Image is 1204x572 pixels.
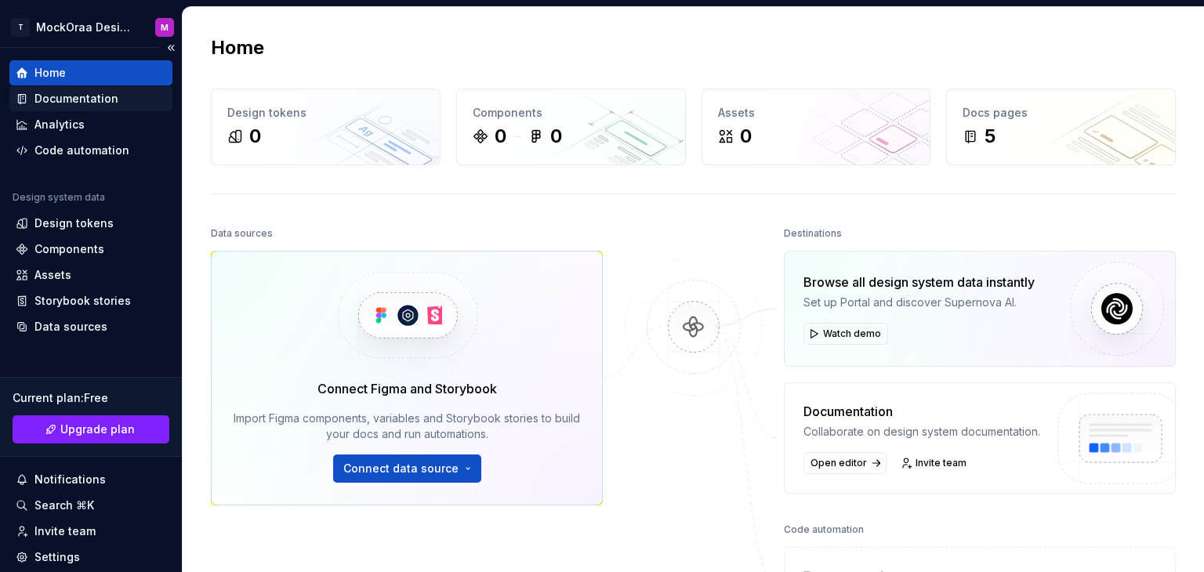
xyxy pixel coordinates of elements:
a: Design tokens0 [211,89,441,165]
div: Components [34,241,104,257]
div: Storybook stories [34,293,131,309]
div: Code automation [784,519,864,541]
div: Code automation [34,143,129,158]
div: Destinations [784,223,842,244]
a: Documentation [9,86,172,111]
a: Assets [9,262,172,288]
a: Components00 [456,89,686,165]
button: Collapse sidebar [160,37,182,59]
div: Import Figma components, variables and Storybook stories to build your docs and run automations. [234,411,580,442]
div: 0 [495,124,506,149]
div: Data sources [211,223,273,244]
button: Notifications [9,467,172,492]
div: Assets [718,105,915,121]
span: Invite team [916,457,966,469]
button: TMockOraa Design MateralsM [3,10,179,44]
div: Collaborate on design system documentation. [803,424,1040,440]
div: Connect Figma and Storybook [317,379,497,398]
div: Documentation [803,402,1040,421]
div: Analytics [34,117,85,132]
a: Docs pages5 [946,89,1176,165]
a: Storybook stories [9,288,172,313]
button: Search ⌘K [9,493,172,518]
a: Invite team [896,452,974,474]
a: Code automation [9,138,172,163]
div: Documentation [34,91,118,107]
div: Components [473,105,669,121]
a: Components [9,237,172,262]
a: Home [9,60,172,85]
div: MockOraa Design Materals [36,20,136,35]
div: 0 [550,124,562,149]
div: M [161,21,169,34]
a: Invite team [9,519,172,544]
span: Upgrade plan [60,422,135,437]
div: Data sources [34,319,107,335]
span: Watch demo [823,328,881,340]
a: Assets0 [702,89,931,165]
div: Invite team [34,523,96,539]
button: Connect data source [333,454,481,483]
a: Settings [9,545,172,570]
a: Open editor [803,452,887,474]
div: Current plan : Free [13,390,169,406]
div: Docs pages [963,105,1159,121]
div: 0 [740,124,752,149]
span: Connect data source [343,461,459,476]
button: Watch demo [803,323,888,345]
div: Search ⌘K [34,498,94,513]
div: T [11,18,30,37]
div: Notifications [34,472,106,487]
div: Settings [34,549,80,565]
a: Analytics [9,112,172,137]
div: Browse all design system data instantly [803,273,1035,291]
div: Design tokens [34,215,114,231]
div: Set up Portal and discover Supernova AI. [803,295,1035,310]
div: Design system data [13,191,105,204]
a: Design tokens [9,211,172,236]
a: Upgrade plan [13,415,169,443]
span: Open editor [811,457,867,469]
div: 0 [249,124,261,149]
div: Home [34,65,66,81]
div: 5 [985,124,995,149]
div: Design tokens [227,105,424,121]
div: Assets [34,267,71,283]
h2: Home [211,35,264,60]
a: Data sources [9,314,172,339]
